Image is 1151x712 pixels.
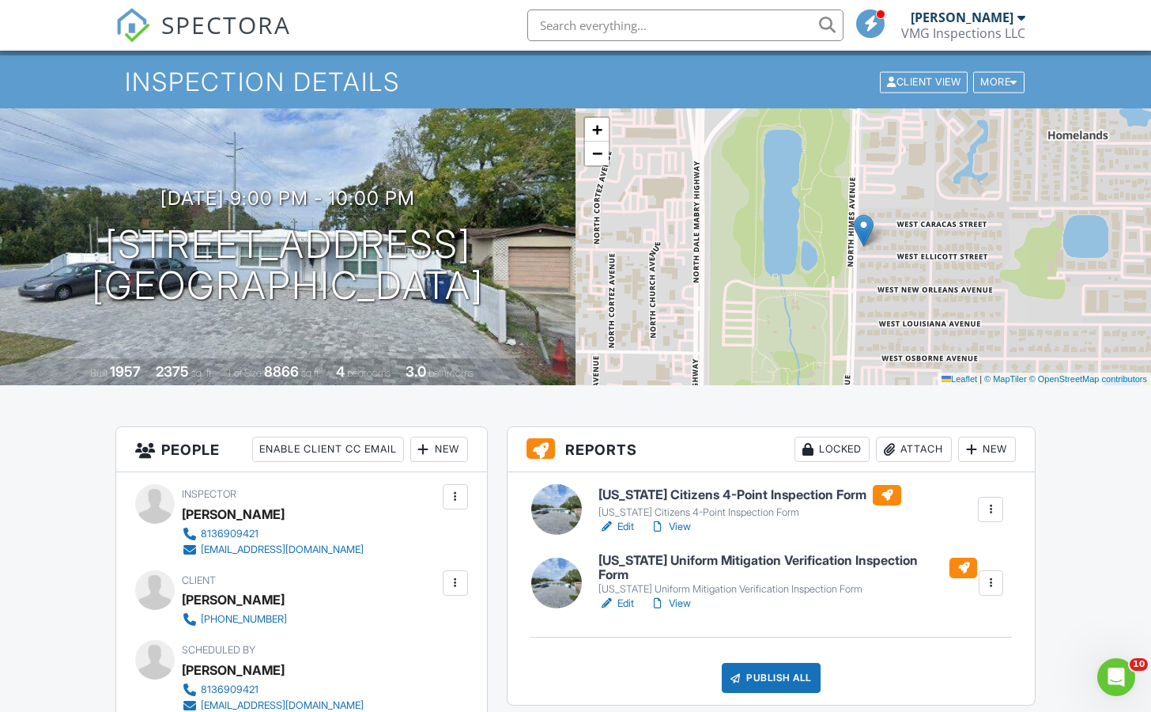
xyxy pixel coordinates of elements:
div: 8136909421 [201,684,259,696]
div: 4 [336,363,345,380]
input: Search everything... [527,9,843,41]
span: Scheduled By [182,644,255,656]
div: More [973,71,1025,93]
div: [PERSON_NAME] [911,9,1013,25]
a: View [650,596,691,612]
img: The Best Home Inspection Software - Spectora [115,8,150,43]
a: Client View [878,75,972,87]
img: Marker [854,214,874,247]
a: [US_STATE] Citizens 4-Point Inspection Form [US_STATE] Citizens 4-Point Inspection Form [598,485,901,520]
div: 8866 [264,363,299,380]
span: SPECTORA [161,8,291,41]
span: bathrooms [428,367,474,379]
span: sq. ft. [191,367,213,379]
div: Publish All [722,663,821,693]
div: [US_STATE] Uniform Mitigation Verification Inspection Form [598,583,977,596]
span: + [592,119,602,139]
a: Zoom in [585,118,609,142]
div: [PHONE_NUMBER] [201,613,287,626]
div: 3.0 [406,363,426,380]
span: − [592,143,602,163]
div: Locked [794,437,870,462]
div: Client View [880,71,968,93]
h6: [US_STATE] Uniform Mitigation Verification Inspection Form [598,554,977,581]
a: SPECTORA [115,21,291,55]
div: [PERSON_NAME] [182,588,285,612]
div: [PERSON_NAME] [182,502,285,526]
a: © OpenStreetMap contributors [1029,374,1147,384]
a: 8136909421 [182,682,364,698]
span: Inspector [182,488,236,500]
a: Leaflet [942,374,977,384]
h1: [STREET_ADDRESS] [GEOGRAPHIC_DATA] [92,224,484,308]
div: [PERSON_NAME] [182,658,285,682]
div: [EMAIL_ADDRESS][DOMAIN_NAME] [201,699,364,712]
h3: Reports [508,427,1035,472]
div: 2375 [156,363,189,380]
span: sq.ft. [301,367,321,379]
div: New [410,437,468,462]
h3: [DATE] 9:00 pm - 10:00 pm [160,187,415,209]
span: Built [90,367,108,379]
div: VMG Inspections LLC [901,25,1025,41]
a: [US_STATE] Uniform Mitigation Verification Inspection Form [US_STATE] Uniform Mitigation Verifica... [598,554,977,596]
div: Attach [876,437,952,462]
div: [EMAIL_ADDRESS][DOMAIN_NAME] [201,543,364,556]
span: 10 [1130,658,1148,671]
a: [PHONE_NUMBER] [182,612,287,627]
span: Lot Size [228,367,262,379]
a: Zoom out [585,142,609,165]
div: 8136909421 [201,528,259,540]
h6: [US_STATE] Citizens 4-Point Inspection Form [598,485,901,506]
a: © MapTiler [984,374,1027,384]
div: Enable Client CC Email [252,437,404,462]
iframe: Intercom live chat [1097,658,1135,696]
span: Client [182,574,216,586]
div: 1957 [110,363,141,380]
div: New [958,437,1016,462]
a: 8136909421 [182,526,364,542]
h1: Inspection Details [125,68,1025,96]
span: bedrooms [347,367,391,379]
h3: People [116,427,487,472]
a: Edit [598,596,634,612]
a: View [650,519,691,535]
a: Edit [598,519,634,535]
div: [US_STATE] Citizens 4-Point Inspection Form [598,506,901,519]
a: [EMAIL_ADDRESS][DOMAIN_NAME] [182,542,364,558]
span: | [979,374,982,384]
